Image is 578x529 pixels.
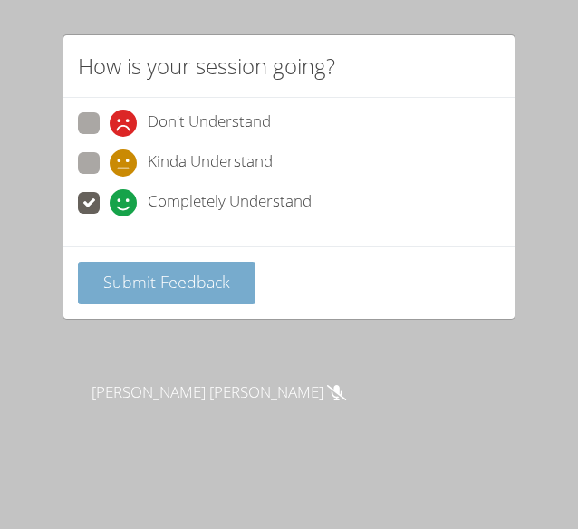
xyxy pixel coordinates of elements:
[78,50,335,82] h2: How is your session going?
[148,189,312,216] span: Completely Understand
[148,110,271,137] span: Don't Understand
[103,271,230,293] span: Submit Feedback
[148,149,273,177] span: Kinda Understand
[78,262,255,304] button: Submit Feedback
